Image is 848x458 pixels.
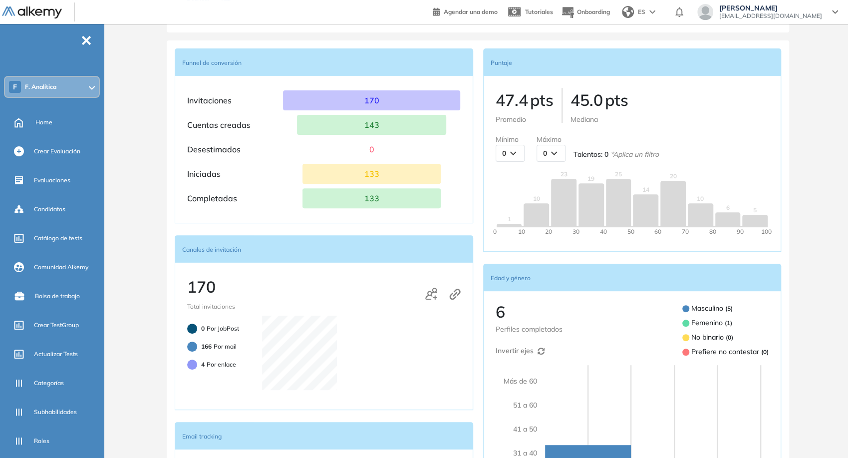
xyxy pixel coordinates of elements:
[742,206,768,215] span: 5
[627,227,634,236] span: 50
[649,10,655,14] img: arrow
[577,8,610,15] span: Onboarding
[187,119,283,131] p: Cuentas creadas
[187,275,235,299] p: 170
[497,215,522,224] span: 1
[35,292,80,301] span: Bolsa de trabajo
[719,4,822,12] span: [PERSON_NAME]
[530,90,554,110] span: pts
[524,194,549,203] span: 10
[187,192,283,204] p: Completadas
[496,346,534,355] span: Invertir ejes
[513,424,537,435] span: 41 a 50
[34,205,65,214] span: Candidatos
[504,376,537,387] span: Más de 60
[493,227,497,236] span: 0
[545,227,552,236] span: 20
[578,174,604,183] span: 19
[201,360,236,369] p: Por enlace
[719,12,822,20] span: [EMAIL_ADDRESS][DOMAIN_NAME]
[34,350,78,359] span: Actualizar Tests
[34,408,77,417] span: Subhabilidades
[187,143,283,155] p: Desestimados
[360,90,383,110] p: 170
[633,185,658,194] span: 14
[182,246,241,253] span: Canales de invitación
[360,164,383,184] p: 133
[34,234,82,243] span: Catálogo de tests
[201,343,212,350] span: 166
[525,8,553,15] span: Tutoriales
[187,94,283,106] p: Invitaciones
[622,6,634,18] img: world
[561,1,610,23] button: Onboarding
[496,135,519,144] span: Mínimo
[736,227,743,236] span: 90
[570,115,598,124] span: Mediana
[691,318,723,328] span: Femenino
[496,327,563,332] span: Perfiles completados
[691,347,759,357] span: Prefiere no contestar
[182,59,242,66] span: Funnel de conversión
[570,88,628,112] p: 45.0
[433,5,498,17] a: Agendar una demo
[365,139,378,159] p: 0
[34,321,79,330] span: Crear TestGroup
[34,147,80,156] span: Crear Evaluación
[600,227,607,236] span: 40
[13,83,17,91] span: F
[187,168,283,180] p: Iniciadas
[518,227,525,236] span: 10
[496,303,563,321] p: 6
[201,325,205,332] span: 0
[537,135,562,144] span: Máximo
[2,6,62,19] img: Logo
[201,342,237,351] p: Por mail
[34,263,88,272] span: Comunidad Alkemy
[715,203,741,212] span: 6
[34,437,49,446] span: Roles
[610,150,659,159] em: * Aplica un filtro
[726,333,733,342] b: ( 0 )
[491,59,512,66] span: Puntaje
[638,7,645,16] span: ES
[691,332,724,343] span: No binario
[513,400,537,411] span: 51 a 60
[725,319,732,328] b: ( 1 )
[34,379,64,388] span: Categorías
[761,227,772,236] span: 100
[606,170,631,179] span: 25
[444,8,498,15] span: Agendar una demo
[709,227,716,236] span: 80
[491,274,531,282] span: Edad y género
[502,149,506,157] span: 0
[201,324,239,333] p: Por JobPost
[360,115,383,135] p: 143
[360,188,383,208] p: 133
[496,115,526,124] span: Promedio
[201,361,205,368] span: 4
[572,227,579,236] span: 30
[605,90,628,110] span: pts
[543,149,547,157] span: 0
[34,176,70,185] span: Evaluaciones
[688,194,713,203] span: 10
[654,227,661,236] span: 60
[682,227,689,236] span: 70
[35,118,52,127] span: Home
[182,433,222,440] span: Email tracking
[551,170,576,179] span: 23
[660,172,686,181] span: 20
[604,150,608,159] span: 0
[725,304,733,313] b: ( 5 )
[496,88,554,112] p: 47.4
[573,149,659,160] span: Talentos :
[25,83,56,91] span: F. Analítica
[761,348,769,357] b: ( 0 )
[691,303,723,314] span: Masculino
[187,303,235,310] span: Total invitaciones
